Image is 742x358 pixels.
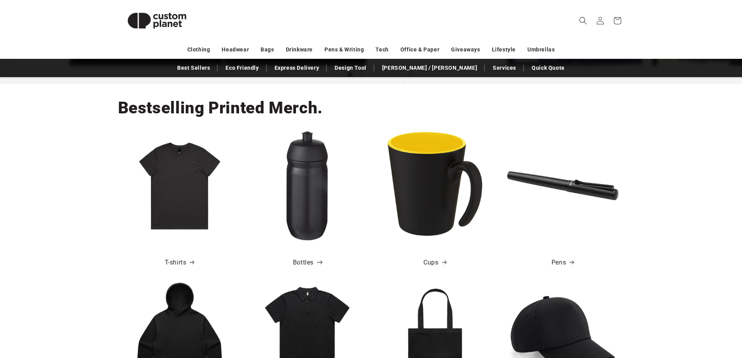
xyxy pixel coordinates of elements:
a: Quick Quote [528,61,569,75]
iframe: Chat Widget [612,274,742,358]
a: Services [489,61,520,75]
a: Design Tool [331,61,370,75]
a: Eco Friendly [222,61,263,75]
a: T-shirts [165,257,194,268]
a: Bottles [293,257,321,268]
a: Cups [423,257,446,268]
a: Lifestyle [492,43,516,56]
a: Clothing [187,43,210,56]
a: Office & Paper [400,43,439,56]
a: Pens & Writing [324,43,364,56]
img: HydroFlex™ 500 ml squeezy sport bottle [252,130,363,242]
h2: Bestselling Printed Merch. [118,97,323,118]
summary: Search [575,12,592,29]
a: Bags [261,43,274,56]
a: [PERSON_NAME] / [PERSON_NAME] [378,61,481,75]
img: Oli 360 ml ceramic mug with handle [379,130,491,242]
a: Umbrellas [527,43,555,56]
a: Express Delivery [271,61,323,75]
a: Drinkware [286,43,313,56]
a: Best Sellers [173,61,214,75]
a: Tech [375,43,388,56]
img: Custom Planet [118,3,196,38]
a: Giveaways [451,43,480,56]
a: Headwear [222,43,249,56]
a: Pens [552,257,574,268]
